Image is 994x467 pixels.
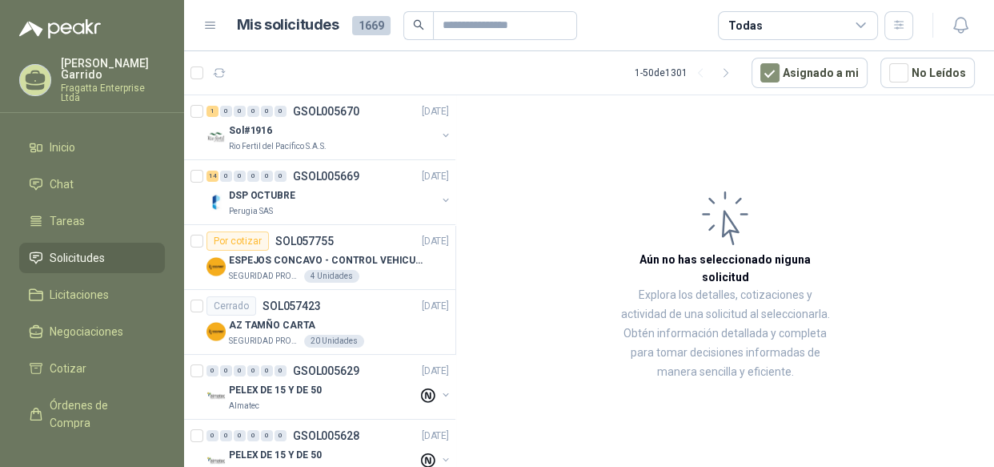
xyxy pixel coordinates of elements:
div: 0 [234,171,246,182]
div: 0 [261,171,273,182]
a: Órdenes de Compra [19,390,165,438]
div: 4 Unidades [304,270,359,283]
p: [DATE] [422,169,449,184]
span: search [413,19,424,30]
a: Solicitudes [19,243,165,273]
div: 0 [247,430,259,441]
span: Cotizar [50,360,86,377]
div: 0 [261,106,273,117]
button: No Leídos [880,58,975,88]
a: Inicio [19,132,165,163]
p: PELEX DE 15 Y DE 50 [229,383,322,398]
a: 0 0 0 0 0 0 GSOL005629[DATE] Company LogoPELEX DE 15 Y DE 50Almatec [206,361,452,413]
p: Rio Fertil del Pacífico S.A.S. [229,140,327,153]
p: SOL057755 [275,236,334,247]
div: 0 [234,106,246,117]
a: Tareas [19,206,165,236]
div: Por cotizar [206,231,269,251]
div: 1 [206,106,218,117]
div: 0 [247,106,259,117]
div: 1 - 50 de 1301 [635,60,739,86]
div: 0 [206,430,218,441]
span: Inicio [50,139,75,156]
img: Company Logo [206,127,226,147]
p: Perugia SAS [229,205,273,218]
span: Chat [50,175,74,193]
div: 0 [275,365,287,376]
div: 0 [220,106,232,117]
p: [DATE] [422,364,449,379]
div: 0 [275,171,287,182]
p: DSP OCTUBRE [229,188,295,203]
p: SOL057423 [263,300,321,312]
a: Por cotizarSOL057755[DATE] Company LogoESPEJOS CONCAVO - CONTROL VEHICULARSEGURIDAD PROVISER LTDA... [184,225,455,290]
span: Tareas [50,212,85,230]
p: Fragatta Enterprise Ltda [61,83,165,103]
p: GSOL005628 [293,430,359,441]
div: 0 [275,106,287,117]
img: Logo peakr [19,19,101,38]
p: GSOL005669 [293,171,359,182]
p: SEGURIDAD PROVISER LTDA [229,270,301,283]
button: Asignado a mi [752,58,868,88]
a: Licitaciones [19,280,165,310]
p: GSOL005629 [293,365,359,376]
p: [DATE] [422,104,449,119]
div: 14 [206,171,218,182]
img: Company Logo [206,322,226,341]
a: 1 0 0 0 0 0 GSOL005670[DATE] Company LogoSol#1916Rio Fertil del Pacífico S.A.S. [206,102,452,153]
span: Órdenes de Compra [50,397,150,432]
p: Sol#1916 [229,123,272,139]
img: Company Logo [206,387,226,406]
a: Cotizar [19,353,165,384]
div: 0 [220,430,232,441]
div: 0 [261,365,273,376]
div: 0 [206,365,218,376]
h3: Aún no has seleccionado niguna solicitud [616,251,834,286]
span: 1669 [352,16,391,35]
a: CerradoSOL057423[DATE] Company LogoAZ TAMÑO CARTASEGURIDAD PROVISER LTDA20 Unidades [184,290,455,355]
h1: Mis solicitudes [237,14,339,37]
img: Company Logo [206,192,226,211]
div: 0 [247,171,259,182]
div: 0 [275,430,287,441]
p: SEGURIDAD PROVISER LTDA [229,335,301,348]
div: 0 [234,430,246,441]
span: Negociaciones [50,323,123,340]
p: [DATE] [422,429,449,444]
p: PELEX DE 15 Y DE 50 [229,448,322,463]
div: 0 [234,365,246,376]
img: Company Logo [206,257,226,276]
span: Solicitudes [50,249,105,267]
div: 20 Unidades [304,335,364,348]
p: AZ TAMÑO CARTA [229,318,315,333]
p: [DATE] [422,299,449,314]
p: GSOL005670 [293,106,359,117]
p: ESPEJOS CONCAVO - CONTROL VEHICULAR [229,253,428,268]
p: [DATE] [422,234,449,249]
div: 0 [220,365,232,376]
div: Cerrado [206,296,256,316]
span: Licitaciones [50,286,109,304]
p: Explora los detalles, cotizaciones y actividad de una solicitud al seleccionarla. Obtén informaci... [616,286,834,382]
div: 0 [247,365,259,376]
div: 0 [261,430,273,441]
a: Negociaciones [19,316,165,347]
p: [PERSON_NAME] Garrido [61,58,165,80]
div: 0 [220,171,232,182]
div: Todas [728,17,762,34]
p: Almatec [229,400,259,413]
a: Chat [19,169,165,199]
a: 14 0 0 0 0 0 GSOL005669[DATE] Company LogoDSP OCTUBREPerugia SAS [206,167,452,218]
